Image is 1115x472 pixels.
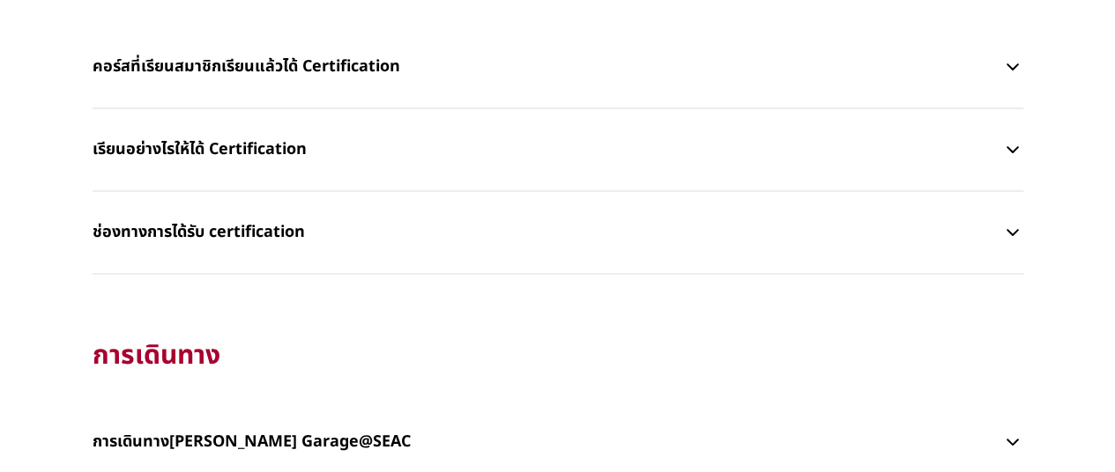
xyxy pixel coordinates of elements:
button: เรียนอย่างไรให้ได้ Certification [93,123,1023,176]
p: การเดินทาง [93,338,1023,373]
p: ช่องทางการได้รับ certification [93,206,1003,259]
button: ช่องทางการได้รับ certification [93,206,1023,259]
button: คอร์สที่เรียนสมาชิกเรียนแล้วได้ Certification [93,41,1023,93]
p: การเดินทาง[PERSON_NAME] Garage@SEAC [93,416,1003,468]
button: การเดินทาง[PERSON_NAME] Garage@SEAC [93,416,1023,468]
p: คอร์สที่เรียนสมาชิกเรียนแล้วได้ Certification [93,41,1003,93]
p: เรียนอย่างไรให้ได้ Certification [93,123,1003,176]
